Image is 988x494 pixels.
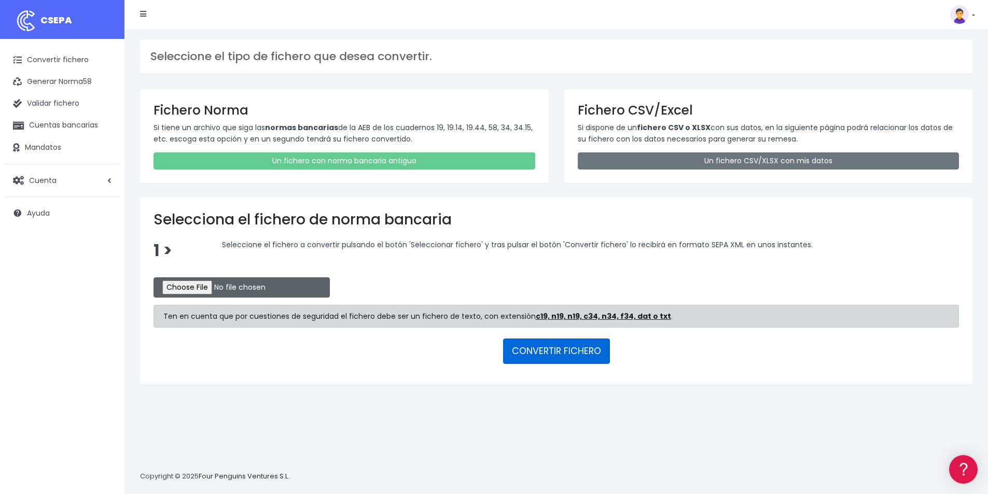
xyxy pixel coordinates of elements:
a: Problemas habituales [10,147,197,163]
a: Formatos [10,131,197,147]
div: Información general [10,72,197,82]
span: 1 > [154,239,172,262]
a: Videotutoriales [10,163,197,179]
a: API [10,265,197,281]
strong: c19, n19, n19, c34, n34, f34, dat o txt [536,311,671,321]
h2: Selecciona el fichero de norma bancaria [154,211,959,229]
h3: Fichero CSV/Excel [578,103,959,118]
img: logo [13,8,39,34]
button: Contáctanos [10,277,197,295]
p: Copyright © 2025 . [140,471,291,482]
p: Si tiene un archivo que siga las de la AEB de los cuadernos 19, 19.14, 19.44, 58, 34, 34.15, etc.... [154,122,535,145]
strong: fichero CSV o XLSX [637,122,711,133]
img: profile [950,5,969,24]
a: Cuentas bancarias [5,115,119,136]
a: Validar fichero [5,93,119,115]
strong: normas bancarias [265,122,338,133]
a: Un fichero CSV/XLSX con mis datos [578,152,959,170]
a: Ayuda [5,202,119,224]
a: Cuenta [5,170,119,191]
a: General [10,222,197,238]
h3: Fichero Norma [154,103,535,118]
span: Ayuda [27,208,50,218]
div: Convertir ficheros [10,115,197,124]
a: Mandatos [5,137,119,159]
div: Ten en cuenta que por cuestiones de seguridad el fichero debe ser un fichero de texto, con extens... [154,305,959,328]
a: Un fichero con norma bancaria antiguo [154,152,535,170]
button: CONVERTIR FICHERO [503,338,610,363]
div: Facturación [10,206,197,216]
span: Cuenta [29,175,57,185]
p: Si dispone de un con sus datos, en la siguiente página podrá relacionar los datos de su fichero c... [578,122,959,145]
a: Four Penguins Ventures S.L. [199,471,289,481]
span: CSEPA [40,13,72,26]
a: POWERED BY ENCHANT [143,299,200,308]
div: Programadores [10,249,197,259]
a: Generar Norma58 [5,71,119,93]
a: Información general [10,88,197,104]
a: Convertir fichero [5,49,119,71]
span: Seleccione el fichero a convertir pulsando el botón 'Seleccionar fichero' y tras pulsar el botón ... [222,239,813,250]
a: Perfiles de empresas [10,179,197,195]
h3: Seleccione el tipo de fichero que desea convertir. [150,50,962,63]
